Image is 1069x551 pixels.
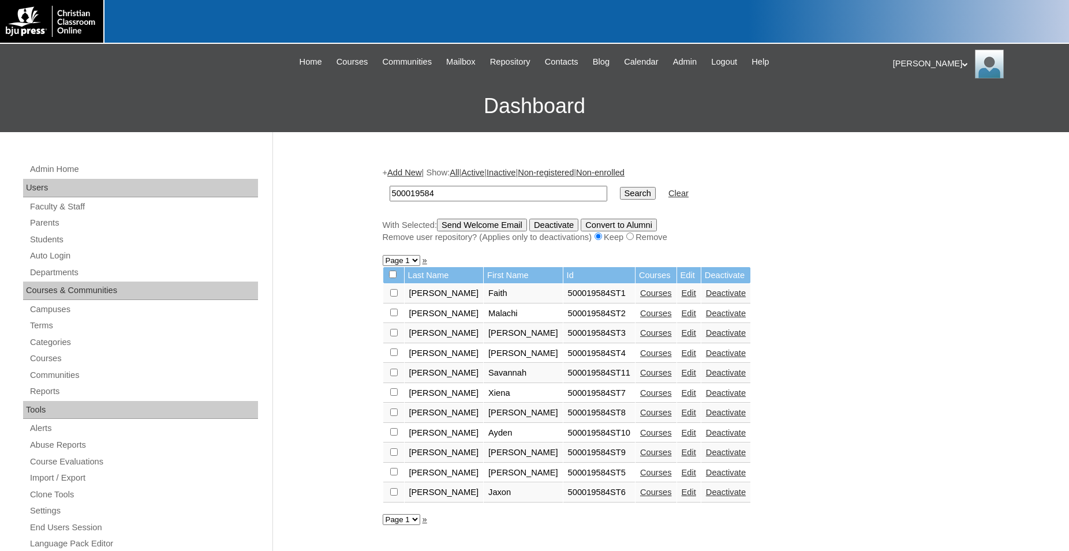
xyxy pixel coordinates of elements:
span: Help [752,55,769,69]
td: Last Name [405,267,484,284]
td: [PERSON_NAME] [405,403,484,423]
td: [PERSON_NAME] [405,363,484,383]
td: 500019584ST3 [563,324,635,343]
a: Course Evaluations [29,455,258,469]
div: [PERSON_NAME] [893,50,1057,78]
a: Courses [29,351,258,366]
a: End Users Session [29,520,258,535]
td: Ayden [484,423,563,443]
a: Edit [682,468,696,477]
td: [PERSON_NAME] [484,403,563,423]
a: Reports [29,384,258,399]
a: Inactive [487,168,516,177]
a: Help [746,55,775,69]
a: Courses [640,328,672,338]
td: 500019584ST8 [563,403,635,423]
a: Edit [682,309,696,318]
td: Deactivate [701,267,750,284]
div: Courses & Communities [23,282,258,300]
td: [PERSON_NAME] [405,423,484,443]
td: [PERSON_NAME] [405,483,484,503]
a: Edit [682,328,696,338]
a: Courses [640,488,672,497]
td: [PERSON_NAME] [405,443,484,463]
span: Contacts [545,55,578,69]
span: Home [300,55,322,69]
a: » [423,515,427,524]
input: Convert to Alumni [581,219,657,231]
a: Alerts [29,421,258,436]
input: Search [390,186,607,201]
a: Non-registered [518,168,574,177]
a: Terms [29,318,258,333]
a: Courses [640,468,672,477]
td: 500019584ST2 [563,304,635,324]
a: Courses [640,408,672,417]
a: Mailbox [440,55,481,69]
a: Non-enrolled [576,168,625,177]
a: Courses [640,309,672,318]
a: Deactivate [706,468,746,477]
td: [PERSON_NAME] [405,284,484,303]
td: [PERSON_NAME] [405,324,484,343]
a: Deactivate [706,368,746,377]
td: 500019584ST10 [563,423,635,443]
td: [PERSON_NAME] [484,324,563,343]
span: Admin [673,55,697,69]
td: [PERSON_NAME] [405,384,484,403]
td: 500019584ST4 [563,344,635,363]
a: Courses [640,288,672,298]
a: Communities [29,368,258,383]
a: Deactivate [706,328,746,338]
a: Edit [682,448,696,457]
td: Jaxon [484,483,563,503]
span: Logout [711,55,737,69]
td: [PERSON_NAME] [484,443,563,463]
input: Deactivate [529,219,578,231]
a: Home [294,55,328,69]
img: Jonelle Rodriguez [975,50,1004,78]
h3: Dashboard [6,80,1063,132]
a: Edit [682,428,696,437]
a: » [423,256,427,265]
td: Malachi [484,304,563,324]
a: Language Pack Editor [29,537,258,551]
a: Campuses [29,302,258,317]
a: Courses [640,388,672,398]
td: [PERSON_NAME] [484,463,563,483]
span: Mailbox [446,55,476,69]
a: Deactivate [706,408,746,417]
a: Admin Home [29,162,258,177]
span: Courses [337,55,368,69]
a: Deactivate [706,388,746,398]
a: Import / Export [29,471,258,485]
a: Deactivate [706,309,746,318]
a: Faculty & Staff [29,200,258,214]
div: With Selected: [383,219,954,243]
a: Active [461,168,484,177]
div: Tools [23,401,258,419]
td: 500019584ST1 [563,284,635,303]
a: Edit [682,348,696,358]
a: Add New [387,168,421,177]
a: Admin [667,55,703,69]
a: Courses [640,428,672,437]
td: 500019584ST7 [563,384,635,403]
a: Clone Tools [29,488,258,502]
a: Parents [29,216,258,230]
td: [PERSON_NAME] [484,344,563,363]
td: 500019584ST9 [563,443,635,463]
td: Xiena [484,384,563,403]
td: 500019584ST5 [563,463,635,483]
td: [PERSON_NAME] [405,463,484,483]
td: [PERSON_NAME] [405,344,484,363]
a: Blog [587,55,615,69]
td: Id [563,267,635,284]
div: Users [23,179,258,197]
a: Courses [640,348,672,358]
div: Remove user repository? (Applies only to deactivations) Keep Remove [383,231,954,243]
span: Communities [382,55,432,69]
a: Auto Login [29,249,258,263]
td: Savannah [484,363,563,383]
a: Logout [705,55,743,69]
